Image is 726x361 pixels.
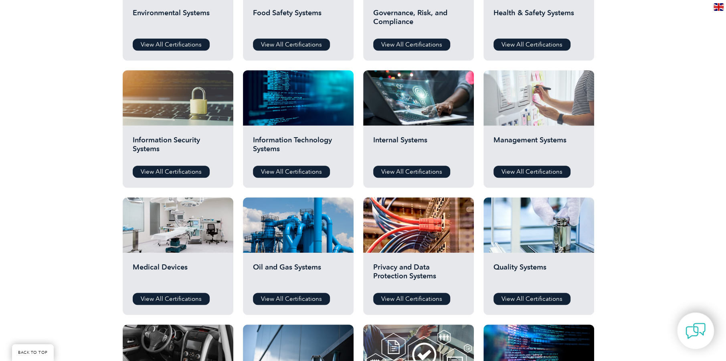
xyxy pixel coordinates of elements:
h2: Oil and Gas Systems [253,263,344,287]
a: View All Certifications [373,166,450,178]
h2: Information Security Systems [133,136,223,160]
h2: Internal Systems [373,136,464,160]
img: contact-chat.png [686,321,706,341]
a: View All Certifications [373,293,450,305]
a: View All Certifications [253,39,330,51]
a: View All Certifications [133,293,210,305]
img: en [714,3,724,11]
h2: Information Technology Systems [253,136,344,160]
h2: Environmental Systems [133,8,223,32]
a: View All Certifications [253,166,330,178]
h2: Health & Safety Systems [493,8,584,32]
a: BACK TO TOP [12,344,54,361]
a: View All Certifications [373,39,450,51]
h2: Medical Devices [133,263,223,287]
h2: Privacy and Data Protection Systems [373,263,464,287]
a: View All Certifications [253,293,330,305]
a: View All Certifications [493,293,570,305]
a: View All Certifications [133,39,210,51]
h2: Governance, Risk, and Compliance [373,8,464,32]
a: View All Certifications [493,39,570,51]
a: View All Certifications [493,166,570,178]
h2: Quality Systems [493,263,584,287]
h2: Management Systems [493,136,584,160]
h2: Food Safety Systems [253,8,344,32]
a: View All Certifications [133,166,210,178]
